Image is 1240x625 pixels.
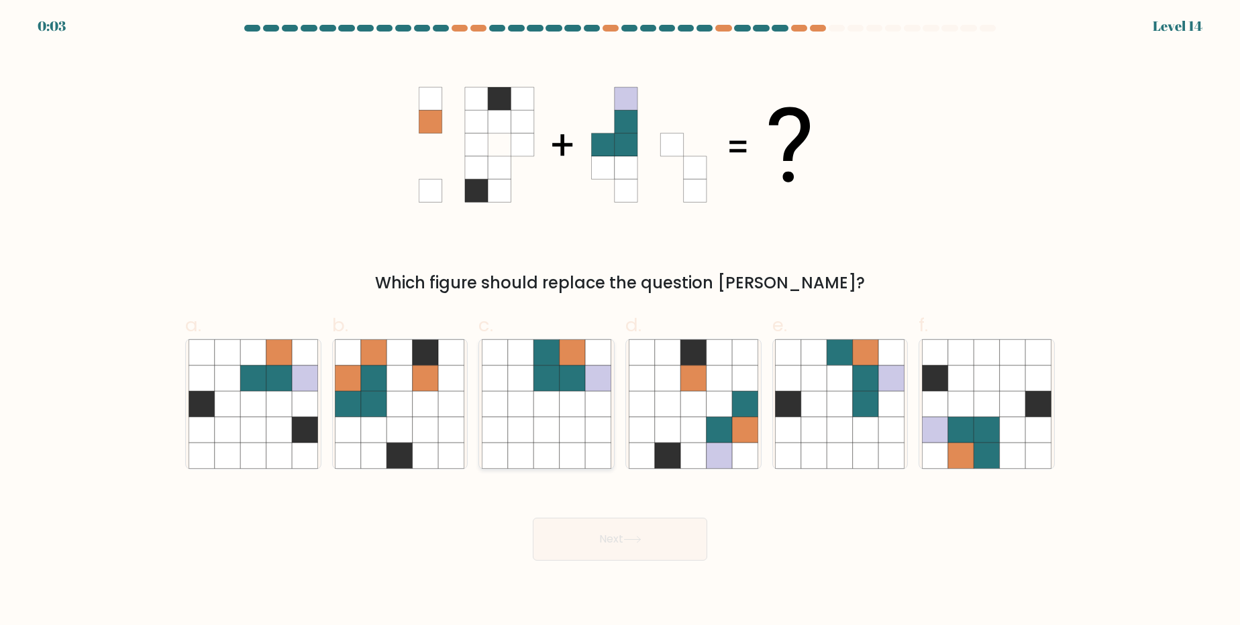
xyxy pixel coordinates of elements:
span: f. [919,312,928,338]
span: a. [185,312,201,338]
div: Which figure should replace the question [PERSON_NAME]? [193,271,1047,295]
div: Level 14 [1153,16,1202,36]
button: Next [533,518,707,561]
span: b. [332,312,348,338]
span: c. [478,312,493,338]
div: 0:03 [38,16,66,36]
span: d. [625,312,641,338]
span: e. [772,312,787,338]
